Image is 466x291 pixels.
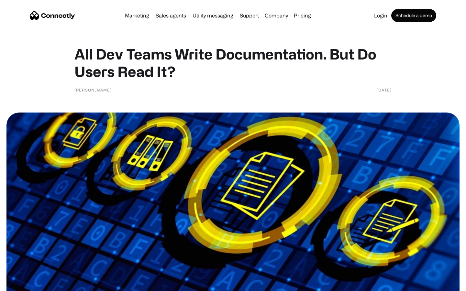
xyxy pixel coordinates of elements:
[237,13,261,18] a: Support
[153,13,189,18] a: Sales agents
[391,9,436,22] a: Schedule a demo
[74,45,392,80] h1: All Dev Teams Write Documentation. But Do Users Read It?
[265,11,288,20] div: Company
[74,87,112,93] div: [PERSON_NAME]
[190,13,236,18] a: Utility messaging
[13,280,39,289] ul: Language list
[122,13,152,18] a: Marketing
[372,13,390,18] a: Login
[291,13,314,18] a: Pricing
[6,280,39,289] aside: Language selected: English
[377,87,392,93] div: [DATE]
